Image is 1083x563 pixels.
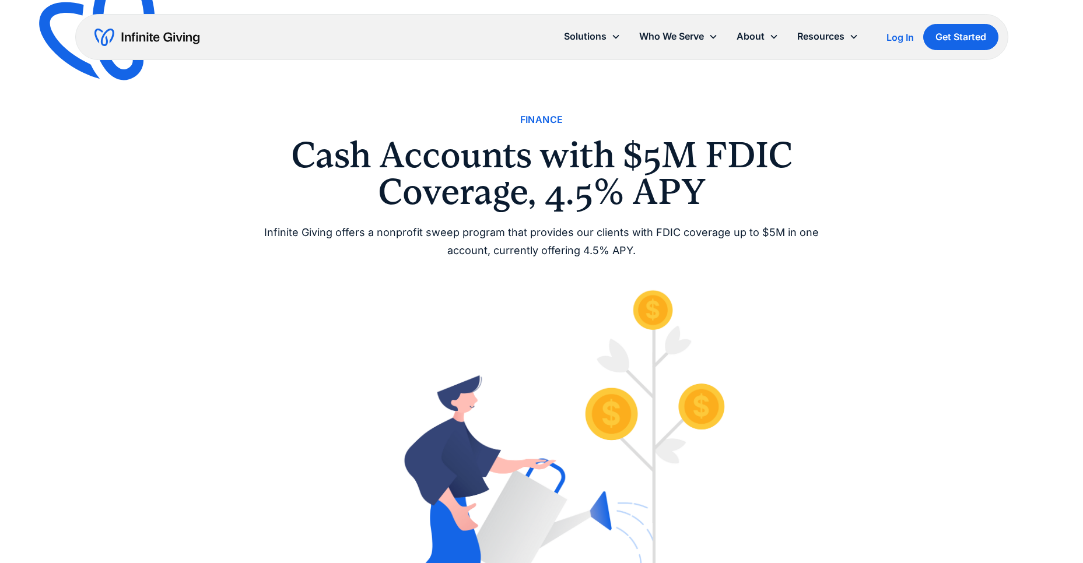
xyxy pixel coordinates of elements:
[555,24,630,49] div: Solutions
[564,29,607,44] div: Solutions
[520,112,563,128] a: Finance
[94,28,199,47] a: home
[886,30,914,44] a: Log In
[630,24,727,49] div: Who We Serve
[797,29,844,44] div: Resources
[923,24,998,50] a: Get Started
[727,24,788,49] div: About
[639,29,704,44] div: Who We Serve
[262,224,822,259] div: Infinite Giving offers a nonprofit sweep program that provides our clients with FDIC coverage up ...
[262,137,822,210] h1: Cash Accounts with $5M FDIC Coverage, 4.5% APY
[788,24,868,49] div: Resources
[737,29,765,44] div: About
[886,33,914,42] div: Log In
